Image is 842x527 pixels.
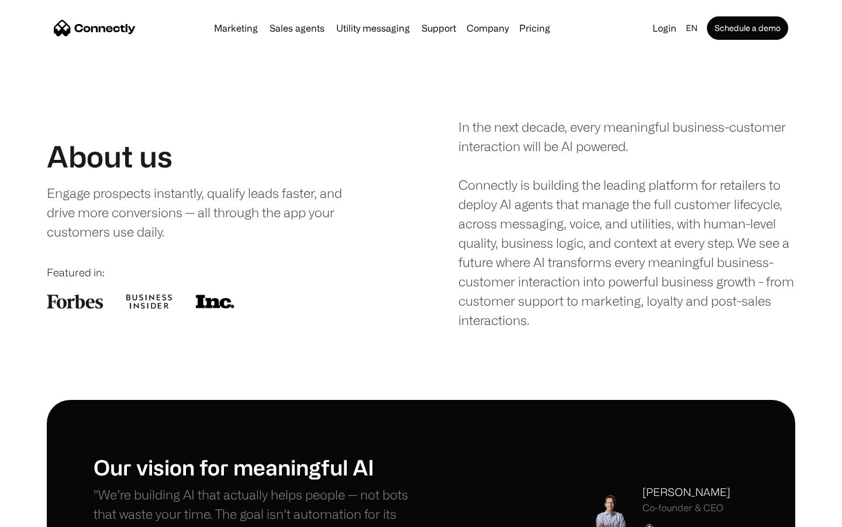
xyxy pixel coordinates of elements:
div: Company [467,20,509,36]
a: Login [648,20,681,36]
div: [PERSON_NAME] [643,484,730,500]
h1: About us [47,139,172,174]
div: Featured in: [47,265,384,280]
a: Sales agents [265,23,329,33]
div: Engage prospects instantly, qualify leads faster, and drive more conversions — all through the ap... [47,183,367,241]
a: Support [417,23,461,33]
a: Marketing [209,23,263,33]
a: Schedule a demo [707,16,788,40]
aside: Language selected: English [12,505,70,523]
h1: Our vision for meaningful AI [94,454,421,480]
a: Pricing [515,23,555,33]
ul: Language list [23,507,70,523]
div: en [686,20,698,36]
a: Utility messaging [332,23,415,33]
div: Co-founder & CEO [643,502,730,514]
div: In the next decade, every meaningful business-customer interaction will be AI powered. Connectly ... [458,117,795,330]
